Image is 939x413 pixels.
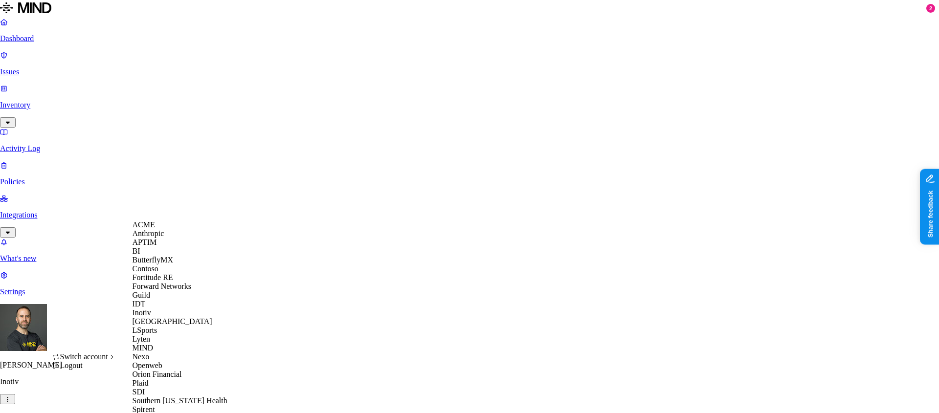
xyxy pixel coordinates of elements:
span: Switch account [60,352,108,361]
span: Inotiv [133,308,151,317]
span: ACME [133,220,155,229]
span: Plaid [133,379,149,387]
span: LSports [133,326,157,334]
span: ButterflyMX [133,256,174,264]
span: APTIM [133,238,157,246]
span: MIND [133,344,154,352]
span: [GEOGRAPHIC_DATA] [133,317,212,326]
span: Nexo [133,352,150,361]
span: IDT [133,300,146,308]
span: BI [133,247,140,255]
span: Southern [US_STATE] Health [133,396,227,405]
span: Fortitude RE [133,273,173,282]
span: Orion Financial [133,370,182,378]
span: Lyten [133,335,150,343]
span: Contoso [133,264,158,273]
span: Forward Networks [133,282,191,290]
span: Guild [133,291,150,299]
span: Anthropic [133,229,164,238]
span: SDI [133,388,145,396]
span: Openweb [133,361,162,370]
div: Logout [52,361,116,370]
